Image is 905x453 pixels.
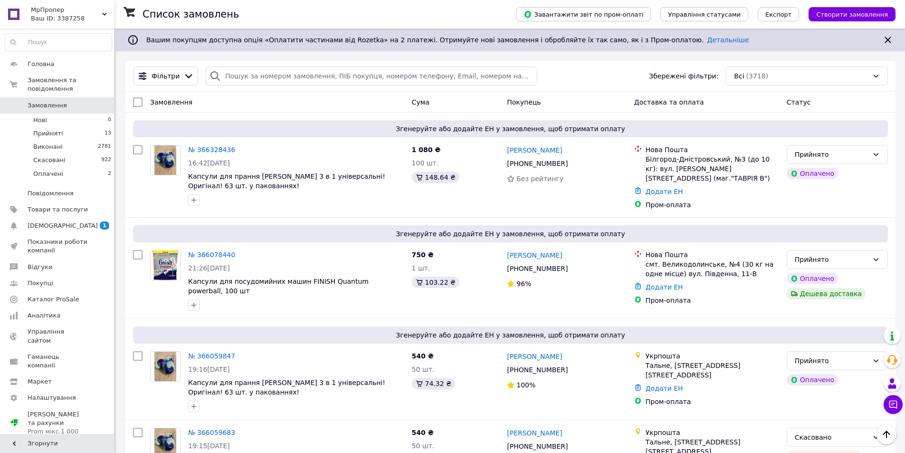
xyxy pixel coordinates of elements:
div: [PHONE_NUMBER] [505,157,570,170]
a: Створити замовлення [799,10,895,18]
span: Оплачені [33,170,63,178]
span: 2781 [98,143,111,151]
button: Створити замовлення [809,7,895,21]
span: Головна [28,60,54,68]
span: 50 шт. [412,366,435,373]
span: 2 [108,170,111,178]
span: Управління статусами [668,11,741,18]
img: Фото товару [154,145,177,175]
a: Капсули для посудомийних машин FINISH Quantum powerball, 100 шт [188,278,369,295]
span: Згенеруйте або додайте ЕН у замовлення, щоб отримати оплату [137,330,884,340]
span: Товари та послуги [28,205,88,214]
span: Вашим покупцям доступна опція «Оплатити частинами від Rozetka» на 2 платежі. Отримуйте нові замов... [146,36,749,44]
span: Показники роботи компанії [28,238,88,255]
span: 540 ₴ [412,352,434,360]
div: 148.64 ₴ [412,172,459,183]
img: Фото товару [152,251,178,280]
a: Фото товару [150,351,181,382]
span: Доставка та оплата [634,98,704,106]
span: Налаштування [28,394,76,402]
img: Фото товару [154,352,177,381]
span: 0 [108,116,111,125]
span: Нові [33,116,47,125]
span: 1 [100,222,109,230]
span: 16:42[DATE] [188,159,230,167]
span: Каталог ProSale [28,295,79,304]
a: Детальніше [707,36,749,44]
span: Повідомлення [28,189,74,198]
a: Додати ЕН [646,385,683,392]
a: № 366059683 [188,429,235,436]
div: Дешева доставка [787,288,866,299]
button: Експорт [758,7,800,21]
div: Нова Пошта [646,250,779,260]
span: 1 шт. [412,264,430,272]
span: Збережені фільтри: [649,71,718,81]
span: Експорт [765,11,792,18]
span: Прийняті [33,129,63,138]
button: Завантажити звіт по пром-оплаті [516,7,651,21]
div: Нова Пошта [646,145,779,154]
span: Завантажити звіт по пром-оплаті [524,10,643,19]
input: Пошук за номером замовлення, ПІБ покупця, номером телефону, Email, номером накладної [206,67,537,86]
div: Оплачено [787,168,838,179]
span: 750 ₴ [412,251,434,259]
span: 21:26[DATE] [188,264,230,272]
div: Пром-оплата [646,200,779,210]
span: 100% [516,381,535,389]
span: 922 [101,156,111,164]
span: Аналітика [28,311,60,320]
span: [PERSON_NAME] та рахунки [28,410,88,436]
a: [PERSON_NAME] [507,428,562,438]
span: Покупці [28,279,53,288]
input: Пошук [5,34,112,51]
a: Капсули для прання [PERSON_NAME] 3 в 1 універсальні! Оригінал! 63 шт. у пакованнях! [188,379,385,396]
div: Prom мікс 1 000 [28,427,88,436]
span: Всі [734,71,744,81]
span: Маркет [28,377,52,386]
a: Додати ЕН [646,283,683,291]
a: № 366078440 [188,251,235,259]
span: 50 шт. [412,442,435,450]
div: [PHONE_NUMBER] [505,440,570,453]
a: № 366059847 [188,352,235,360]
div: Скасовано [795,432,868,443]
span: Згенеруйте або додайте ЕН у замовлення, щоб отримати оплату [137,124,884,134]
span: Виконані [33,143,63,151]
div: Білгород-Дністровський, №3 (до 10 кг): вул. [PERSON_NAME][STREET_ADDRESS] (маг."ТАВРІЯ В") [646,154,779,183]
div: Ваш ID: 3387258 [31,14,114,23]
div: Прийнято [795,254,868,265]
div: Пром-оплата [646,296,779,305]
span: Покупець [507,98,541,106]
a: № 366328436 [188,146,235,154]
div: Прийнято [795,149,868,160]
a: Додати ЕН [646,188,683,195]
span: Відгуки [28,263,52,271]
span: Статус [787,98,811,106]
div: Пром-оплата [646,397,779,406]
span: [DEMOGRAPHIC_DATA] [28,222,98,230]
div: [PHONE_NUMBER] [505,363,570,376]
a: [PERSON_NAME] [507,145,562,155]
div: Оплачено [787,273,838,284]
div: Тальне, [STREET_ADDRESS] [STREET_ADDRESS] [646,361,779,380]
a: [PERSON_NAME] [507,352,562,361]
span: 100 шт. [412,159,439,167]
span: Замовлення та повідомлення [28,76,114,93]
span: 96% [516,280,531,288]
span: 19:16[DATE] [188,366,230,373]
div: Укрпошта [646,428,779,437]
a: Капсули для прання [PERSON_NAME] 3 в 1 універсальні! Оригінал! 63 шт. у пакованнях! [188,173,385,190]
div: Оплачено [787,374,838,386]
span: Створити замовлення [816,11,888,18]
span: (3718) [746,72,769,80]
div: смт. Великодолинське, №4 (30 кг на одне місце) вул. Південна, 11-В [646,260,779,279]
span: Фільтри [152,71,180,81]
span: 19:15[DATE] [188,442,230,450]
span: Замовлення [150,98,192,106]
span: Замовлення [28,101,67,110]
div: Прийнято [795,356,868,366]
span: Скасовані [33,156,66,164]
